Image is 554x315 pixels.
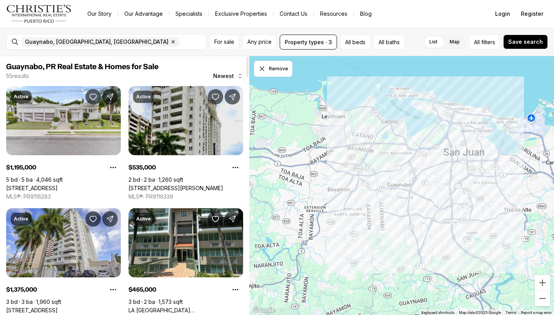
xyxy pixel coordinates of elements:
button: Property options [228,160,243,175]
img: logo [6,5,72,23]
button: Share Property [102,89,118,104]
button: Save Property: 1 1 ST #602 [85,89,101,104]
span: Guaynabo, PR Real Estate & Homes for Sale [6,63,159,71]
a: 1 1 ST #602, GUAYNABO PR, 00969 [6,185,58,192]
button: Save Property: 225 ROAD NO 2, VILLA CAPARRA PLAZA #PH-3 [85,211,101,227]
p: Active [14,216,28,222]
button: Any price [242,35,277,50]
button: Share Property [102,211,118,227]
button: Save Property: 225 CARR 2 #1004 [208,89,223,104]
label: Map [444,35,466,49]
span: Map data ©2025 Google [459,310,501,315]
button: Property options [228,282,243,297]
span: Newest [213,73,234,79]
span: Login [495,11,510,17]
button: Contact Us [274,8,314,19]
a: 225 ROAD NO 2, VILLA CAPARRA PLAZA #PH-3, GUAYNABO PR, 00966 [6,307,58,314]
span: Register [521,11,543,17]
button: Zoom in [535,275,550,290]
a: Report a map error [521,310,552,315]
label: List [423,35,444,49]
span: Any price [247,39,272,45]
span: All [474,38,480,46]
a: Blog [354,8,378,19]
button: Register [516,6,548,22]
span: Guaynabo, [GEOGRAPHIC_DATA], [GEOGRAPHIC_DATA] [25,39,169,45]
span: Save search [508,39,543,45]
a: Terms (opens in new tab) [506,310,516,315]
p: Active [136,216,151,222]
span: For sale [214,39,234,45]
button: Share Property [225,89,240,104]
button: Newest [209,68,248,84]
p: 55 results [6,73,29,79]
a: Resources [314,8,354,19]
a: 225 CARR 2 #1004, GUAYNABO PR, 00966 [128,185,223,192]
a: Our Story [81,8,118,19]
button: Allfilters [469,35,500,50]
button: Property options [105,160,121,175]
a: Our Advantage [118,8,169,19]
a: Exclusive Properties [209,8,273,19]
button: Login [491,6,515,22]
span: filters [481,38,495,46]
button: Property types · 3 [280,35,337,50]
a: LA VILLA GARDEN 833 #AG-1201, GUAYNABO PR, 00969 [128,307,243,314]
p: Active [14,94,28,100]
button: Save Property: LA VILLA GARDEN 833 #AG-1201 [208,211,223,227]
button: Dismiss drawing [254,61,292,77]
a: Specialists [169,8,209,19]
button: For sale [209,35,239,50]
button: All beds [340,35,370,50]
button: Share Property [225,211,240,227]
button: All baths [374,35,405,50]
button: Property options [105,282,121,297]
button: Save search [503,35,548,49]
p: Active [136,94,151,100]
